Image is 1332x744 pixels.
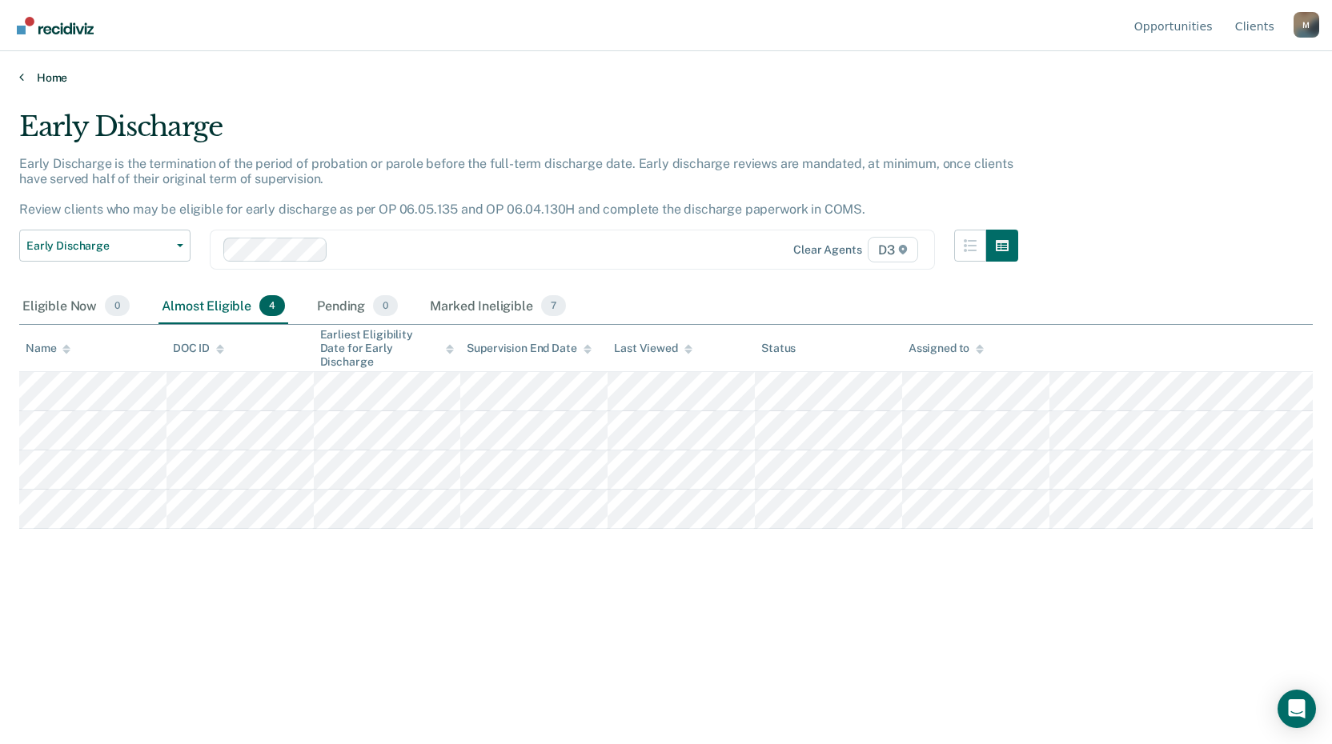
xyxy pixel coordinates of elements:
[793,243,861,257] div: Clear agents
[158,289,288,324] div: Almost Eligible4
[105,295,130,316] span: 0
[320,328,455,368] div: Earliest Eligibility Date for Early Discharge
[427,289,569,324] div: Marked Ineligible7
[19,230,191,262] button: Early Discharge
[868,237,918,262] span: D3
[1278,690,1316,728] div: Open Intercom Messenger
[1294,12,1319,38] div: M
[1294,12,1319,38] button: Profile dropdown button
[373,295,398,316] span: 0
[19,70,1313,85] a: Home
[26,342,70,355] div: Name
[467,342,591,355] div: Supervision End Date
[19,156,1013,218] p: Early Discharge is the termination of the period of probation or parole before the full-term disc...
[17,17,94,34] img: Recidiviz
[761,342,796,355] div: Status
[614,342,692,355] div: Last Viewed
[19,110,1018,156] div: Early Discharge
[26,239,171,253] span: Early Discharge
[19,289,133,324] div: Eligible Now0
[173,342,224,355] div: DOC ID
[909,342,984,355] div: Assigned to
[314,289,401,324] div: Pending0
[259,295,285,316] span: 4
[541,295,566,316] span: 7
